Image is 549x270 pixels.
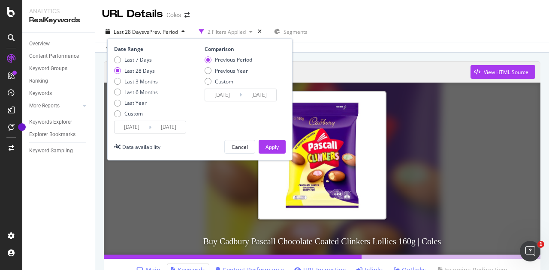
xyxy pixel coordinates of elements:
[166,11,181,19] div: Coles
[29,64,89,73] a: Keyword Groups
[215,78,233,85] div: Custom
[114,99,158,107] div: Last Year
[124,89,158,96] div: Last 6 Months
[258,91,386,220] img: Buy Cadbury Pascall Chocolate Coated Clinkers Lollies 160g | Coles
[29,146,89,155] a: Keyword Sampling
[29,7,88,15] div: Analytics
[29,77,48,86] div: Ranking
[29,101,80,110] a: More Reports
[537,241,544,248] span: 1
[29,118,89,127] a: Keywords Explorer
[471,65,535,79] button: View HTML Source
[124,110,143,117] div: Custom
[29,130,89,139] a: Explorer Bookmarks
[259,140,286,154] button: Apply
[205,89,239,101] input: Start Date
[102,7,163,21] div: URL Details
[29,89,52,98] div: Keywords
[124,67,155,74] div: Last 28 Days
[114,45,196,53] div: Date Range
[265,143,279,151] div: Apply
[114,110,158,117] div: Custom
[29,89,89,98] a: Keywords
[196,25,256,39] button: 2 Filters Applied
[184,12,190,18] div: arrow-right-arrow-left
[284,28,308,36] span: Segments
[205,56,252,63] div: Previous Period
[29,39,50,48] div: Overview
[115,121,149,133] input: Start Date
[484,68,528,76] div: View HTML Source
[114,89,158,96] div: Last 6 Months
[205,67,252,74] div: Previous Year
[102,25,188,39] button: Last 28 DaysvsPrev. Period
[224,140,255,154] button: Cancel
[124,99,147,107] div: Last Year
[29,101,60,110] div: More Reports
[114,28,144,36] span: Last 28 Days
[29,77,89,86] a: Ranking
[104,228,540,255] h3: Buy Cadbury Pascall Chocolate Coated Clinkers Lollies 160g | Coles
[151,121,186,133] input: End Date
[215,56,252,63] div: Previous Period
[29,39,89,48] a: Overview
[271,25,311,39] button: Segments
[29,146,73,155] div: Keyword Sampling
[114,56,158,63] div: Last 7 Days
[29,64,67,73] div: Keyword Groups
[205,45,279,53] div: Comparison
[29,130,75,139] div: Explorer Bookmarks
[232,143,248,151] div: Cancel
[29,52,89,61] a: Content Performance
[205,78,252,85] div: Custom
[114,78,158,85] div: Last 3 Months
[520,241,540,261] iframe: Intercom live chat
[144,28,178,36] span: vs Prev. Period
[122,143,160,151] div: Data availability
[29,118,72,127] div: Keywords Explorer
[208,28,246,36] div: 2 Filters Applied
[114,67,158,74] div: Last 28 Days
[124,78,158,85] div: Last 3 Months
[242,89,276,101] input: End Date
[29,52,79,61] div: Content Performance
[18,123,26,131] div: Tooltip anchor
[29,15,88,25] div: RealKeywords
[256,27,263,36] div: times
[124,56,152,63] div: Last 7 Days
[215,67,248,74] div: Previous Year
